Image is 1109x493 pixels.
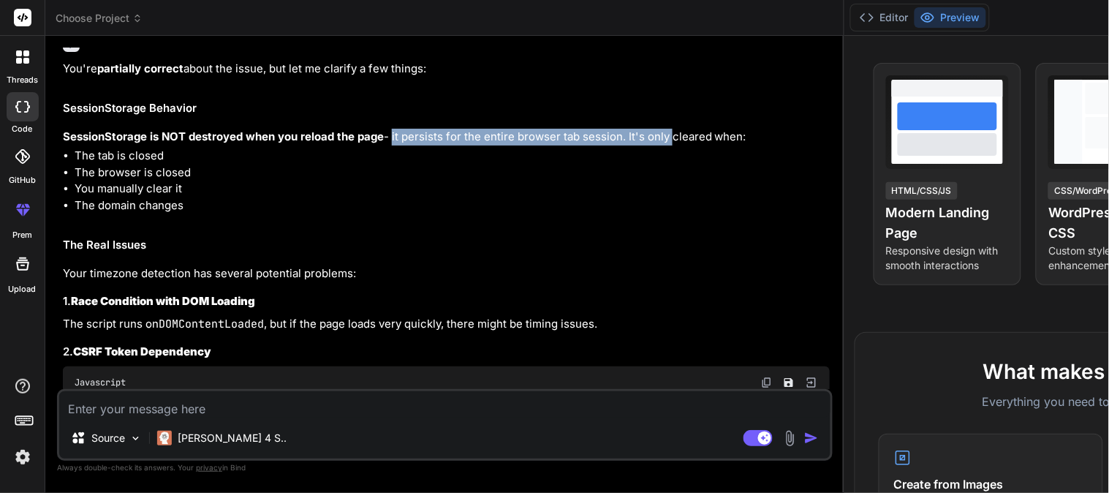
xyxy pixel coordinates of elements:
[886,182,958,200] div: HTML/CSS/JS
[56,11,143,26] span: Choose Project
[63,100,830,117] h2: SessionStorage Behavior
[159,317,264,331] code: DOMContentLoaded
[915,7,986,28] button: Preview
[9,283,37,296] label: Upload
[91,431,125,445] p: Source
[63,293,830,310] h3: 1.
[63,344,830,361] h3: 2.
[854,7,915,28] button: Editor
[57,461,833,475] p: Always double-check its answers. Your in Bind
[196,463,222,472] span: privacy
[129,432,142,445] img: Pick Models
[9,174,36,187] label: GitHub
[761,377,773,388] img: copy
[75,148,830,165] li: The tab is closed
[779,372,799,393] button: Save file
[886,244,1010,273] p: Responsive design with smooth interactions
[63,129,830,146] p: - it persists for the entire browser tab session. It's only cleared when:
[805,376,818,389] img: Open in Browser
[75,181,830,197] li: You manually clear it
[10,445,35,470] img: settings
[75,165,830,181] li: The browser is closed
[63,266,830,282] p: Your timezone detection has several potential problems:
[157,431,172,445] img: Claude 4 Sonnet
[63,61,830,78] p: You're about the issue, but let me clarify a few things:
[804,431,819,445] img: icon
[886,203,1010,244] h4: Modern Landing Page
[178,431,287,445] p: [PERSON_NAME] 4 S..
[12,123,33,135] label: code
[7,74,38,86] label: threads
[894,475,1088,493] h4: Create from Images
[97,61,183,75] strong: partially correct
[71,294,255,308] strong: Race Condition with DOM Loading
[75,197,830,214] li: The domain changes
[63,316,830,333] p: The script runs on , but if the page loads very quickly, there might be timing issues.
[63,237,830,254] h2: The Real Issues
[63,129,384,143] strong: SessionStorage is NOT destroyed when you reload the page
[73,345,211,358] strong: CSRF Token Dependency
[781,430,798,447] img: attachment
[75,377,126,388] span: Javascript
[12,229,32,241] label: prem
